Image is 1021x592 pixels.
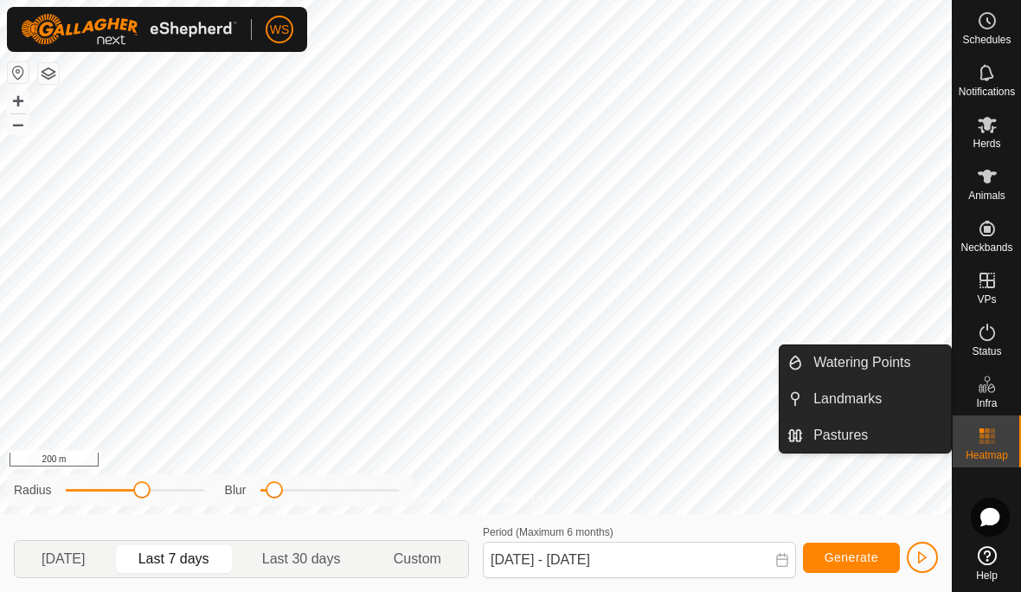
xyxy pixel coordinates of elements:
[42,549,85,569] span: [DATE]
[972,346,1001,357] span: Status
[953,539,1021,588] a: Help
[966,450,1008,460] span: Heatmap
[959,87,1015,97] span: Notifications
[14,481,52,499] label: Radius
[394,549,441,569] span: Custom
[780,345,951,380] li: Watering Points
[960,242,1012,253] span: Neckbands
[138,549,209,569] span: Last 7 days
[973,138,1000,149] span: Herds
[21,14,237,45] img: Gallagher Logo
[38,63,59,84] button: Map Layers
[262,549,341,569] span: Last 30 days
[803,543,900,573] button: Generate
[803,418,951,453] a: Pastures
[270,21,290,39] span: WS
[408,492,472,507] a: Privacy Policy
[225,481,247,499] label: Blur
[813,352,910,373] span: Watering Points
[8,113,29,134] button: –
[825,550,878,564] span: Generate
[8,62,29,83] button: Reset Map
[803,382,951,416] a: Landmarks
[962,35,1011,45] span: Schedules
[8,91,29,112] button: +
[976,398,997,409] span: Infra
[483,526,613,538] label: Period (Maximum 6 months)
[813,425,868,446] span: Pastures
[780,382,951,416] li: Landmarks
[977,294,996,305] span: VPs
[813,389,882,409] span: Landmarks
[968,190,1005,201] span: Animals
[803,345,951,380] a: Watering Points
[780,418,951,453] li: Pastures
[493,492,544,507] a: Contact Us
[976,570,998,581] span: Help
